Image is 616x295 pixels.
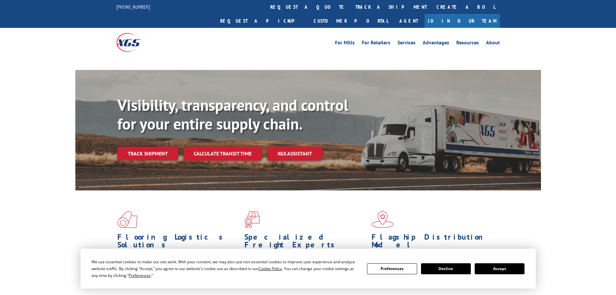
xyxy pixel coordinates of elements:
[421,263,471,274] button: Decline
[117,147,178,160] a: Track shipment
[309,14,393,28] a: Customer Portal
[372,211,394,228] img: xgs-icon-flagship-distribution-model-red
[362,40,390,47] a: For Retailers
[475,263,524,274] button: Accept
[258,266,282,271] span: Cookie Policy
[117,211,137,228] img: xgs-icon-total-supply-chain-intelligence-red
[92,258,359,279] div: We use essential cookies to make our site work. With your consent, we may also use non-essential ...
[456,40,479,47] a: Resources
[267,147,322,161] a: XGS ASSISTANT
[372,233,494,252] h1: Flagship Distribution Model
[117,95,348,134] b: Visibility, transparency, and control for your entire supply chain.
[129,273,151,278] span: Preferences
[244,211,260,228] img: xgs-icon-focused-on-flooring-red
[215,14,309,28] a: Request a pickup
[116,4,150,10] a: [PHONE_NUMBER]
[117,233,240,252] h1: Flooring Logistics Solutions
[81,249,536,289] div: Cookie Consent Prompt
[183,147,262,161] a: Calculate transit time
[335,40,355,47] a: For Mills
[425,14,500,28] a: Join Our Team
[486,40,500,47] a: About
[244,233,367,252] h1: Specialized Freight Experts
[393,14,425,28] a: Agent
[423,40,449,47] a: Advantages
[367,263,417,274] button: Preferences
[397,40,416,47] a: Services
